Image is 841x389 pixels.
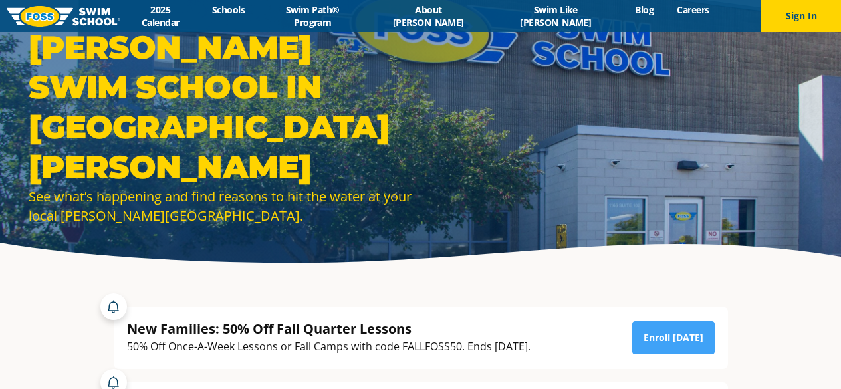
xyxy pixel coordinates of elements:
[201,3,257,16] a: Schools
[369,3,488,29] a: About [PERSON_NAME]
[127,338,531,356] div: 50% Off Once-A-Week Lessons or Fall Camps with code FALLFOSS50. Ends [DATE].
[488,3,624,29] a: Swim Like [PERSON_NAME]
[624,3,665,16] a: Blog
[257,3,369,29] a: Swim Path® Program
[632,321,715,354] a: Enroll [DATE]
[29,187,414,225] div: See what’s happening and find reasons to hit the water at your local [PERSON_NAME][GEOGRAPHIC_DATA].
[127,320,531,338] div: New Families: 50% Off Fall Quarter Lessons
[120,3,201,29] a: 2025 Calendar
[29,27,414,187] h1: [PERSON_NAME] Swim School in [GEOGRAPHIC_DATA][PERSON_NAME]
[7,6,120,27] img: FOSS Swim School Logo
[665,3,721,16] a: Careers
